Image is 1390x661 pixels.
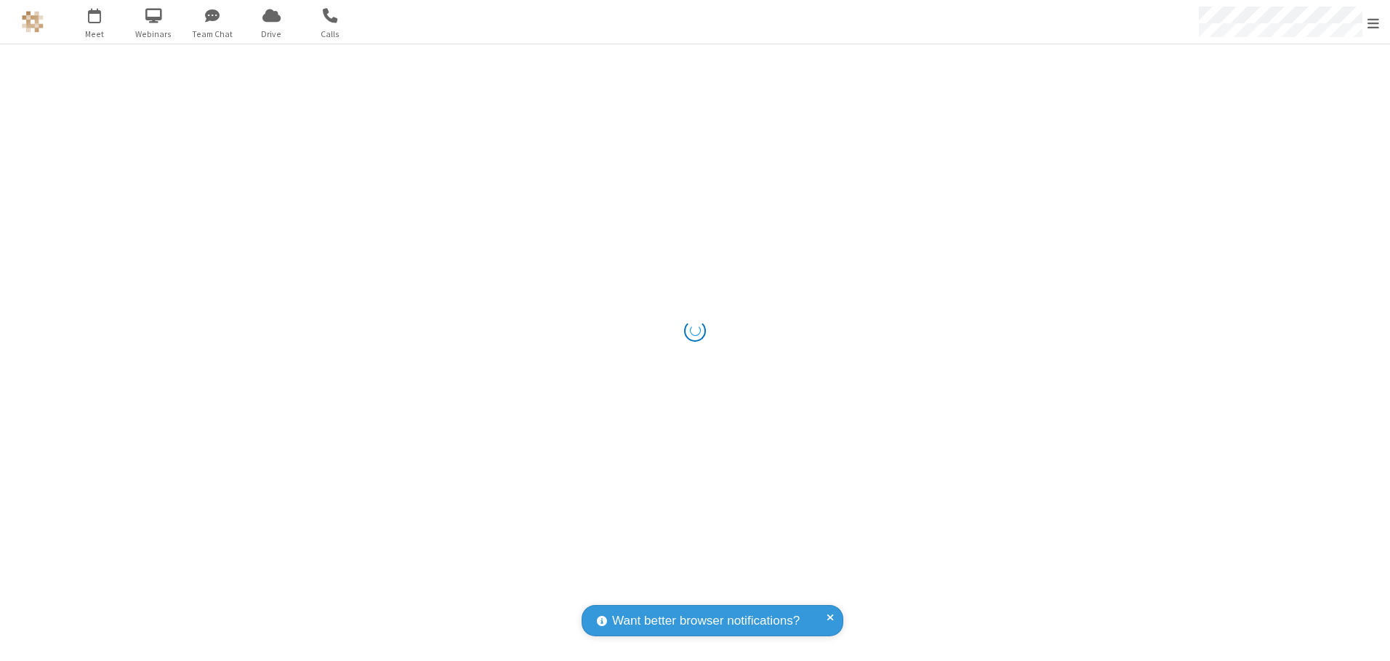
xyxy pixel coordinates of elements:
[22,11,44,33] img: QA Selenium DO NOT DELETE OR CHANGE
[612,612,800,630] span: Want better browser notifications?
[244,28,299,41] span: Drive
[68,28,122,41] span: Meet
[185,28,240,41] span: Team Chat
[303,28,358,41] span: Calls
[126,28,181,41] span: Webinars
